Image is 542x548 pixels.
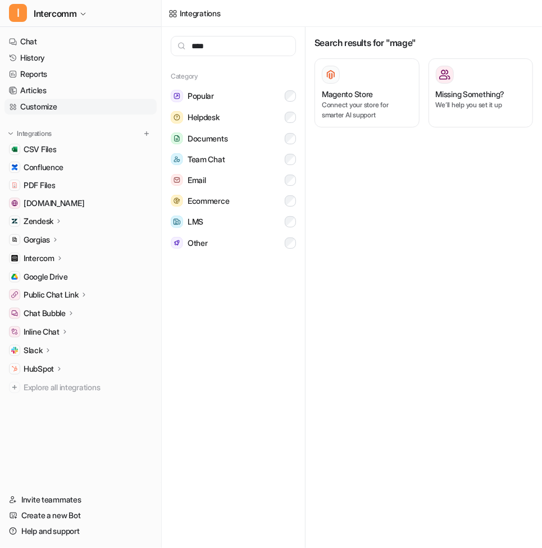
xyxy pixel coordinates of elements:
img: Public Chat Link [11,291,18,298]
button: LMSLMS [171,211,296,232]
span: Intercomm [34,6,76,21]
p: Gorgias [24,234,50,245]
img: Missing Something? [439,69,450,80]
span: Other [188,238,208,249]
a: Explore all integrations [4,380,157,395]
a: Help and support [4,523,157,539]
img: Ecommerce [171,195,183,207]
span: I [9,4,27,22]
a: Reports [4,66,157,82]
img: Team Chat [171,153,183,165]
a: Chat [4,34,157,49]
a: Integrations [168,7,221,19]
button: HelpdeskHelpdesk [171,107,296,128]
a: Create a new Bot [4,508,157,523]
img: Documents [171,133,183,144]
span: Documents [188,133,227,144]
p: HubSpot [24,363,54,375]
p: Public Chat Link [24,289,79,300]
img: Chat Bubble [11,310,18,317]
p: Connect your store for smarter AI support [322,100,412,120]
h3: Missing Something? [436,88,505,100]
span: Helpdesk [188,112,220,123]
img: Inline Chat [11,328,18,335]
img: Slack [11,347,18,354]
p: Integrations [17,129,52,138]
img: Google Drive [11,273,18,280]
button: PopularPopular [171,85,296,107]
img: Popular [171,90,183,102]
a: CSV FilesCSV Files [4,141,157,157]
a: Articles [4,83,157,98]
span: Explore all integrations [24,378,152,396]
button: Team ChatTeam Chat [171,149,296,170]
span: Confluence [24,162,63,173]
a: Google DriveGoogle Drive [4,269,157,285]
button: Magento StoreMagento StoreConnect your store for smarter AI support [315,58,420,127]
span: CSV Files [24,144,56,155]
a: History [4,50,157,66]
span: Popular [188,90,214,102]
img: www.helpdesk.com [11,200,18,207]
p: We’ll help you set it up [436,100,526,110]
span: LMS [188,216,203,227]
img: Magento Store [325,69,336,80]
p: Zendesk [24,216,53,227]
h5: Category [171,72,296,81]
p: Slack [24,345,43,356]
img: expand menu [7,130,15,138]
img: menu_add.svg [143,130,151,138]
span: Google Drive [24,271,68,282]
p: Chat Bubble [24,308,66,319]
a: ConfluenceConfluence [4,159,157,175]
img: LMS [171,216,183,228]
img: Email [171,174,183,186]
img: Other [171,237,183,249]
img: explore all integrations [9,382,20,393]
h3: Magento Store [322,88,373,100]
p: Intercom [24,253,54,264]
h3: Search results for "mage" [315,36,533,49]
span: [DOMAIN_NAME] [24,198,84,209]
a: www.helpdesk.com[DOMAIN_NAME] [4,195,157,211]
p: Inline Chat [24,326,60,337]
a: Invite teammates [4,492,157,508]
span: Team Chat [188,154,225,165]
button: EmailEmail [171,170,296,190]
a: PDF FilesPDF Files [4,177,157,193]
img: Gorgias [11,236,18,243]
button: Missing Something?Missing Something?We’ll help you set it up [429,58,534,127]
button: DocumentsDocuments [171,128,296,149]
img: Helpdesk [171,111,183,124]
button: OtherOther [171,232,296,253]
a: Customize [4,99,157,115]
span: Email [188,175,206,186]
button: EcommerceEcommerce [171,190,296,211]
img: PDF Files [11,182,18,189]
button: Integrations [4,128,55,139]
img: HubSpot [11,366,18,372]
div: Integrations [180,7,221,19]
img: Intercom [11,255,18,262]
img: Zendesk [11,218,18,225]
img: CSV Files [11,146,18,153]
img: Confluence [11,164,18,171]
span: PDF Files [24,180,55,191]
span: Ecommerce [188,195,229,207]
